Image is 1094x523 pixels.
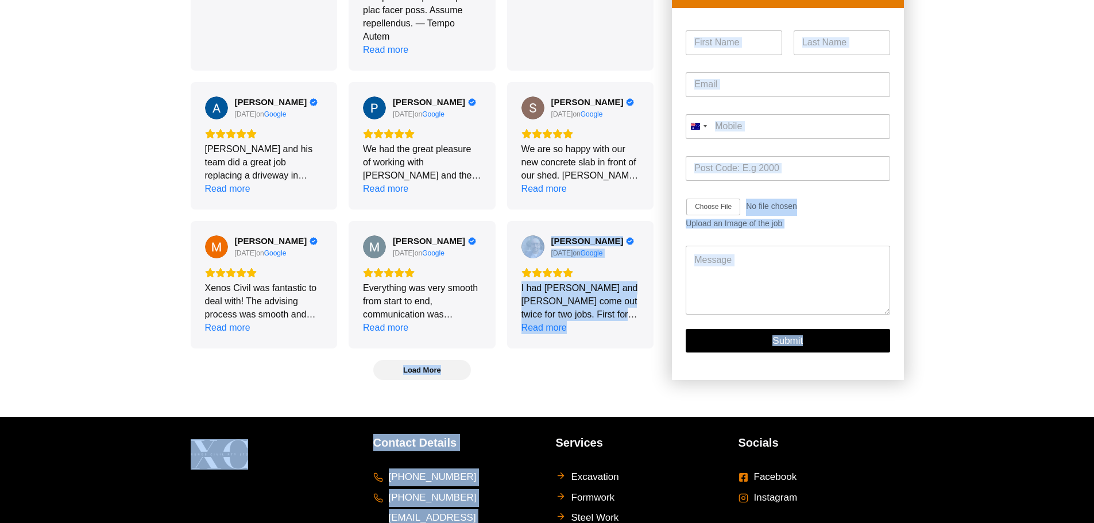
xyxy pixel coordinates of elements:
[422,110,444,119] a: View on Google
[739,468,797,486] a: Facebook
[551,110,581,119] div: on
[468,98,476,106] div: Verified Customer
[521,268,640,278] div: Rating: 5.0 out of 5
[235,249,257,258] div: [DATE]
[373,434,539,451] h5: Contact Details
[521,321,567,334] div: Read more
[422,249,444,258] div: Google
[205,96,228,119] a: View on Google
[403,365,441,375] span: Load More
[551,236,624,246] span: [PERSON_NAME]
[521,142,640,182] div: We are so happy with our new concrete slab in front of our shed. [PERSON_NAME] and [PERSON_NAME] ...
[264,249,287,258] div: Google
[521,129,640,139] div: Rating: 5.0 out of 5
[686,329,890,352] button: Submit
[556,489,615,507] a: Formwork
[581,249,603,258] a: View on Google
[521,182,567,195] div: Read more
[794,30,890,55] input: Last Name
[363,182,408,195] div: Read more
[626,98,634,106] div: Verified Customer
[264,110,287,119] a: View on Google
[393,236,465,246] span: [PERSON_NAME]
[363,142,481,182] div: We had the great pleasure of working with [PERSON_NAME] and the team. From our first meeting to t...
[363,281,481,321] div: Everything was very smooth from start to end, communication was excellent. The team at [GEOGRAPHI...
[686,114,711,138] button: Selected country
[363,129,481,139] div: Rating: 5.0 out of 5
[205,129,323,139] div: Rating: 5.0 out of 5
[235,249,264,258] div: on
[205,268,323,278] div: Rating: 5.0 out of 5
[686,114,890,138] input: Mobile
[626,237,634,245] div: Verified Customer
[521,96,544,119] img: Scott Prioste
[363,268,481,278] div: Rating: 5.0 out of 5
[422,249,444,258] a: View on Google
[393,110,422,119] div: on
[393,249,415,258] div: [DATE]
[363,96,386,119] img: Penny Stylianou
[389,489,477,507] span: [PHONE_NUMBER]
[468,237,476,245] div: Verified Customer
[264,110,287,119] div: Google
[754,489,798,507] span: Instagram
[205,235,228,258] a: View on Google
[235,110,264,119] div: on
[551,97,635,107] a: Review by Scott Prioste
[686,156,890,180] input: Post Code: E.g 2000
[521,235,544,258] a: View on Google
[581,110,603,119] a: View on Google
[556,434,721,451] h5: Services
[393,249,422,258] div: on
[581,110,603,119] div: Google
[373,489,477,507] a: [PHONE_NUMBER]
[205,235,228,258] img: Monique Pereira
[205,96,228,119] img: Andrew Stassen
[363,43,408,56] div: Read more
[205,321,250,334] div: Read more
[739,489,798,507] a: Instagram
[310,237,318,245] div: Verified Customer
[422,110,444,119] div: Google
[205,182,250,195] div: Read more
[235,110,257,119] div: [DATE]
[363,235,386,258] a: View on Google
[581,249,603,258] div: Google
[205,142,323,182] div: [PERSON_NAME] and his team did a great job replacing a driveway in [GEOGRAPHIC_DATA] for me. The ...
[571,489,615,507] span: Formwork
[551,97,624,107] span: [PERSON_NAME]
[373,360,471,380] button: Load More
[393,97,476,107] a: Review by Penny Stylianou
[571,468,619,486] span: Excavation
[264,249,287,258] a: View on Google
[754,468,797,486] span: Facebook
[521,235,544,258] img: John Tsoutras
[551,249,581,258] div: on
[739,434,904,451] h5: Socials
[521,281,640,321] div: I had [PERSON_NAME] and [PERSON_NAME] come out twice for two jobs. First for foundations for reta...
[363,96,386,119] a: View on Google
[551,110,573,119] div: [DATE]
[235,97,307,107] span: [PERSON_NAME]
[686,219,890,228] div: Upload an Image of the job
[205,281,323,321] div: Xenos Civil was fantastic to deal with! The advising process was smooth and easy from start to fi...
[389,468,477,486] span: [PHONE_NUMBER]
[235,236,318,246] a: Review by Monique Pereira
[310,98,318,106] div: Verified Customer
[373,468,477,486] a: [PHONE_NUMBER]
[556,468,619,486] a: Excavation
[393,236,476,246] a: Review by Mani G
[521,96,544,119] a: View on Google
[686,30,782,55] input: First Name
[551,236,635,246] a: Review by John Tsoutras
[235,97,318,107] a: Review by Andrew Stassen
[393,110,415,119] div: [DATE]
[363,321,408,334] div: Read more
[235,236,307,246] span: [PERSON_NAME]
[551,249,573,258] div: [DATE]
[393,97,465,107] span: [PERSON_NAME]
[363,235,386,258] img: Mani G
[686,72,890,96] input: Email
